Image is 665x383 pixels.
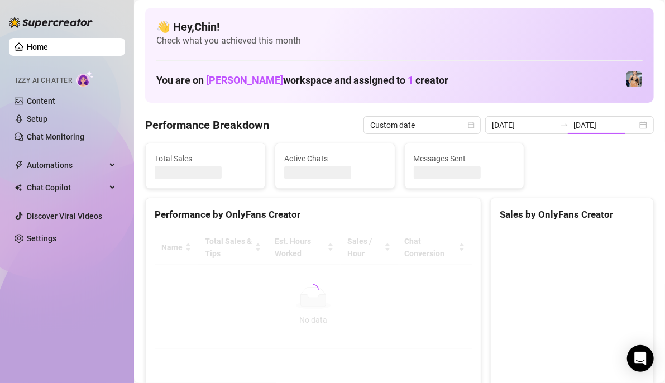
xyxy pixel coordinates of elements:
a: Discover Viral Videos [27,212,102,221]
span: Messages Sent [414,152,515,165]
span: loading [307,284,319,296]
span: Automations [27,156,106,174]
h4: 👋 Hey, Chin ! [156,19,643,35]
h1: You are on workspace and assigned to creator [156,74,448,87]
a: Chat Monitoring [27,132,84,141]
span: 1 [408,74,413,86]
a: Content [27,97,55,106]
div: Performance by OnlyFans Creator [155,207,472,222]
span: to [560,121,569,130]
span: [PERSON_NAME] [206,74,283,86]
input: Start date [492,119,556,131]
span: Active Chats [284,152,386,165]
img: logo-BBDzfeDw.svg [9,17,93,28]
input: End date [573,119,637,131]
div: Open Intercom Messenger [627,345,654,372]
span: Custom date [370,117,474,133]
img: Chat Copilot [15,184,22,191]
span: Chat Copilot [27,179,106,197]
img: AI Chatter [76,71,94,87]
span: swap-right [560,121,569,130]
a: Settings [27,234,56,243]
img: Veronica [626,71,642,87]
span: Izzy AI Chatter [16,75,72,86]
div: Sales by OnlyFans Creator [500,207,644,222]
span: Check what you achieved this month [156,35,643,47]
span: calendar [468,122,475,128]
a: Setup [27,114,47,123]
span: thunderbolt [15,161,23,170]
h4: Performance Breakdown [145,117,269,133]
span: Total Sales [155,152,256,165]
a: Home [27,42,48,51]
